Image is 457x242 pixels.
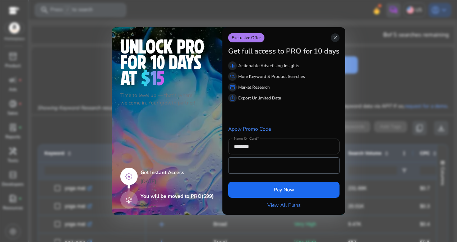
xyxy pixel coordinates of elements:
[232,158,336,173] iframe: Secure payment input frame
[238,73,305,80] p: More Keyword & Product Searches
[120,92,214,107] p: Time to level up — that's where we come in. Your growth partner!
[202,193,214,200] span: ($99)
[314,47,340,56] h3: 10 days
[228,182,340,198] button: Pay Now
[230,63,235,69] span: equalizer
[238,84,270,90] p: Market Research
[140,201,156,209] p: Day 11
[230,95,235,101] span: ios_share
[228,47,312,56] h3: Get full access to PRO for
[228,33,264,42] p: Exclusive Offer
[274,186,294,194] span: Pay Now
[140,194,214,200] h5: You will be moved to PRO
[140,178,214,185] p: [DATE]
[230,74,235,79] span: manage_search
[238,62,299,69] p: Actionable Advertising Insights
[234,136,257,141] mat-label: Name On Card
[332,35,338,41] span: close
[267,201,301,209] a: View All Plans
[238,95,281,101] p: Export Unlimited Data
[228,126,271,132] a: Apply Promo Code
[140,170,214,176] h5: Get Instant Access
[230,84,235,90] span: storefront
